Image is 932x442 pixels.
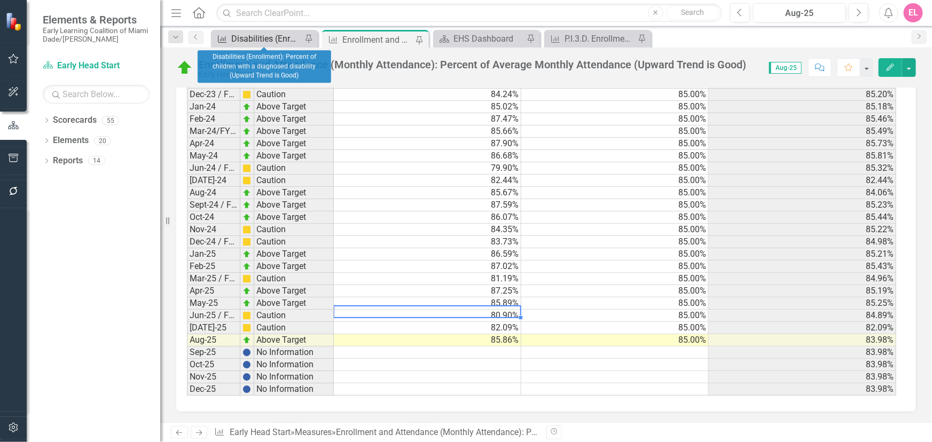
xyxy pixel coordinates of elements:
[187,261,240,273] td: Feb-25
[254,101,334,113] td: Above Target
[334,150,521,162] td: 86.68%
[242,102,251,111] img: zOikAAAAAElFTkSuQmCC
[521,248,709,261] td: 85.00%
[214,427,538,439] div: » »
[565,32,635,45] div: P.I.3.D. Enrollment and Attendance (Monthly Enrollment): Percent of Monthly Enrollment (Upward Tr...
[187,150,240,162] td: May-24
[709,322,896,334] td: 82.09%
[187,187,240,199] td: Aug-24
[521,211,709,224] td: 85.00%
[187,125,240,138] td: Mar-24/FY23/24-Q3
[709,273,896,285] td: 84.96%
[254,113,334,125] td: Above Target
[521,89,709,101] td: 85.00%
[187,310,240,322] td: Jun-25 / FY24/25-Q4
[521,199,709,211] td: 85.00%
[334,334,521,346] td: 85.86%
[334,285,521,297] td: 87.25%
[187,346,240,359] td: Sep-25
[187,273,240,285] td: Mar-25 / FY 24/25-Q3
[334,199,521,211] td: 87.59%
[187,224,240,236] td: Nov-24
[709,285,896,297] td: 85.19%
[242,188,251,197] img: zOikAAAAAElFTkSuQmCC
[254,138,334,150] td: Above Target
[198,51,331,83] div: Disabilities (Enrollment): Percent of children with a diagnosed disability (Upward Trend is Good)
[242,250,251,258] img: zOikAAAAAElFTkSuQmCC
[242,225,251,234] img: cBAA0RP0Y6D5n+AAAAAElFTkSuQmCC
[216,4,722,22] input: Search ClearPoint...
[187,371,240,383] td: Nov-25
[187,162,240,175] td: Jun-24 / FY23/24-Q4
[334,322,521,334] td: 82.09%
[254,224,334,236] td: Caution
[709,211,896,224] td: 85.44%
[254,125,334,138] td: Above Target
[43,60,150,72] a: Early Head Start
[242,348,251,357] img: BgCOk07PiH71IgAAAABJRU5ErkJggg==
[709,101,896,113] td: 85.18%
[254,236,334,248] td: Caution
[187,199,240,211] td: Sept-24 / FY24/25-Q1
[334,248,521,261] td: 86.59%
[5,12,24,31] img: ClearPoint Strategy
[709,248,896,261] td: 85.21%
[242,201,251,209] img: zOikAAAAAElFTkSuQmCC
[709,89,896,101] td: 85.20%
[334,175,521,187] td: 82.44%
[254,162,334,175] td: Caution
[254,334,334,346] td: Above Target
[102,116,119,125] div: 55
[254,187,334,199] td: Above Target
[254,175,334,187] td: Caution
[709,371,896,383] td: 83.98%
[187,113,240,125] td: Feb-24
[521,162,709,175] td: 85.00%
[334,224,521,236] td: 84.35%
[254,383,334,396] td: No Information
[254,248,334,261] td: Above Target
[757,7,843,20] div: Aug-25
[254,273,334,285] td: Caution
[242,323,251,332] img: cBAA0RP0Y6D5n+AAAAAElFTkSuQmCC
[254,297,334,310] td: Above Target
[242,385,251,393] img: BgCOk07PiH71IgAAAABJRU5ErkJggg==
[254,261,334,273] td: Above Target
[187,248,240,261] td: Jan-25
[904,3,923,22] div: EL
[521,138,709,150] td: 85.00%
[709,297,896,310] td: 85.25%
[521,101,709,113] td: 85.00%
[254,285,334,297] td: Above Target
[187,89,240,101] td: Dec-23 / FY23-24, Q2
[187,101,240,113] td: Jan-24
[242,336,251,344] img: zOikAAAAAElFTkSuQmCC
[521,310,709,322] td: 85.00%
[187,175,240,187] td: [DATE]-24
[242,262,251,271] img: zOikAAAAAElFTkSuQmCC
[254,199,334,211] td: Above Target
[334,101,521,113] td: 85.02%
[334,89,521,101] td: 84.24%
[709,199,896,211] td: 85.23%
[521,334,709,346] td: 85.00%
[521,187,709,199] td: 85.00%
[242,164,251,172] img: cBAA0RP0Y6D5n+AAAAAElFTkSuQmCC
[521,285,709,297] td: 85.00%
[709,383,896,396] td: 83.98%
[334,211,521,224] td: 86.07%
[709,346,896,359] td: 83.98%
[334,297,521,310] td: 85.89%
[94,136,111,145] div: 20
[334,138,521,150] td: 87.90%
[521,224,709,236] td: 85.00%
[254,371,334,383] td: No Information
[187,359,240,371] td: Oct-25
[53,114,97,127] a: Scorecards
[199,70,746,78] div: Early Head Start
[709,187,896,199] td: 84.06%
[187,383,240,396] td: Dec-25
[187,236,240,248] td: Dec-24 / FY24/25-Q2
[334,273,521,285] td: 81.19%
[336,427,766,437] div: Enrollment and Attendance (Monthly Attendance): Percent of Average Monthly Attendance (Upward Tre...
